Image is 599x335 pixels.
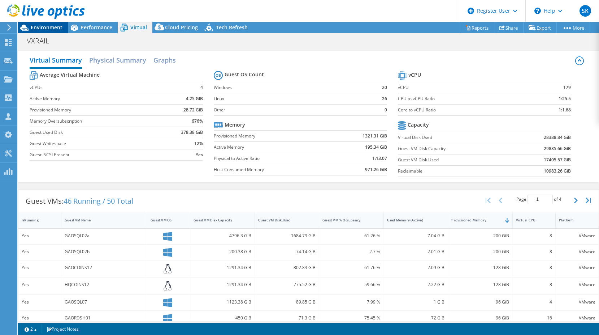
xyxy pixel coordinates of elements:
div: 200.38 GiB [194,248,251,256]
div: 4 [516,298,552,306]
a: Export [523,22,557,33]
a: Reports [460,22,494,33]
label: vCPUs [30,84,161,91]
div: Yes [22,298,58,306]
div: VMware [559,298,595,306]
div: 128 GiB [451,264,509,272]
div: 96 GiB [451,298,509,306]
b: Memory [225,121,245,128]
label: Host Consumed Memory [214,166,333,173]
label: Guest VM Disk Capacity [398,145,511,152]
label: Guest VM Disk Used [398,156,511,164]
b: 1:1.68 [559,106,571,114]
label: CPU to vCPU Ratio [398,95,531,102]
label: Active Memory [30,95,161,102]
div: 8 [516,264,552,272]
div: 1684.79 GiB [258,232,316,240]
div: GAOSQL02b [65,248,144,256]
b: Yes [196,151,203,158]
div: 75.45 % [322,314,380,322]
h2: Virtual Summary [30,53,82,69]
b: 28.72 GiB [183,106,203,114]
b: vCPU [408,71,421,79]
label: Active Memory [214,144,333,151]
div: 2.01 GiB [387,248,445,256]
div: 74.14 GiB [258,248,316,256]
span: Page of [516,195,561,204]
b: 4.25 GiB [186,95,203,102]
span: Cloud Pricing [165,24,198,31]
div: GAORDSH01 [65,314,144,322]
div: VMware [559,232,595,240]
div: 200 GiB [451,248,509,256]
span: Virtual [130,24,147,31]
div: Provisioned Memory [451,218,500,222]
div: Yes [22,314,58,322]
label: Windows [214,84,371,91]
a: Share [494,22,524,33]
div: Used Memory (Active) [387,218,436,222]
div: Guest VM Name [65,218,135,222]
div: VMware [559,248,595,256]
b: 1:25.5 [559,95,571,102]
div: Yes [22,281,58,289]
span: 4 [559,196,561,202]
div: 16 [516,314,552,322]
div: Platform [559,218,587,222]
a: 2 [19,325,42,334]
div: 1291.34 GiB [194,264,251,272]
div: 1291.34 GiB [194,281,251,289]
div: Yes [22,264,58,272]
span: Performance [81,24,112,31]
div: 61.76 % [322,264,380,272]
b: 1321.31 GiB [363,132,387,140]
b: 12% [194,140,203,147]
b: 378.38 GiB [181,129,203,136]
div: Yes [22,232,58,240]
div: 8 [516,281,552,289]
label: Virtual Disk Used [398,134,511,141]
b: 20 [382,84,387,91]
div: 7.99 % [322,298,380,306]
div: Guest VM Disk Capacity [194,218,243,222]
span: 46 Running / 50 Total [64,196,133,206]
label: Guest Used Disk [30,129,161,136]
svg: \n [534,8,541,14]
b: Capacity [408,121,429,128]
div: Yes [22,248,58,256]
span: SK [580,5,591,17]
a: Project Notes [42,325,84,334]
b: 0 [385,106,387,114]
label: Physical to Active Ratio [214,155,333,162]
b: 1:13.07 [372,155,387,162]
label: Linux [214,95,371,102]
span: Environment [31,24,62,31]
div: 4796.3 GiB [194,232,251,240]
b: 4 [200,84,203,91]
b: 195.34 GiB [365,144,387,151]
div: VMware [559,314,595,322]
div: 61.26 % [322,232,380,240]
div: HQCOINS12 [65,281,144,289]
div: 59.66 % [322,281,380,289]
div: GAOCOINS12 [65,264,144,272]
h1: VXRAIL [23,37,60,45]
div: VMware [559,264,595,272]
label: Other [214,106,371,114]
label: Reclaimable [398,167,511,175]
div: 775.52 GiB [258,281,316,289]
b: 10983.26 GiB [544,167,571,175]
div: 71.3 GiB [258,314,316,322]
label: Core to vCPU Ratio [398,106,531,114]
div: 128 GiB [451,281,509,289]
div: 7.04 GiB [387,232,445,240]
a: More [556,22,590,33]
b: 28388.84 GiB [544,134,571,141]
h2: Physical Summary [89,53,146,67]
div: 2.22 GiB [387,281,445,289]
label: vCPU [398,84,531,91]
b: 676% [192,118,203,125]
label: Guest Whitespace [30,140,161,147]
div: 450 GiB [194,314,251,322]
div: GAOSQL07 [65,298,144,306]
